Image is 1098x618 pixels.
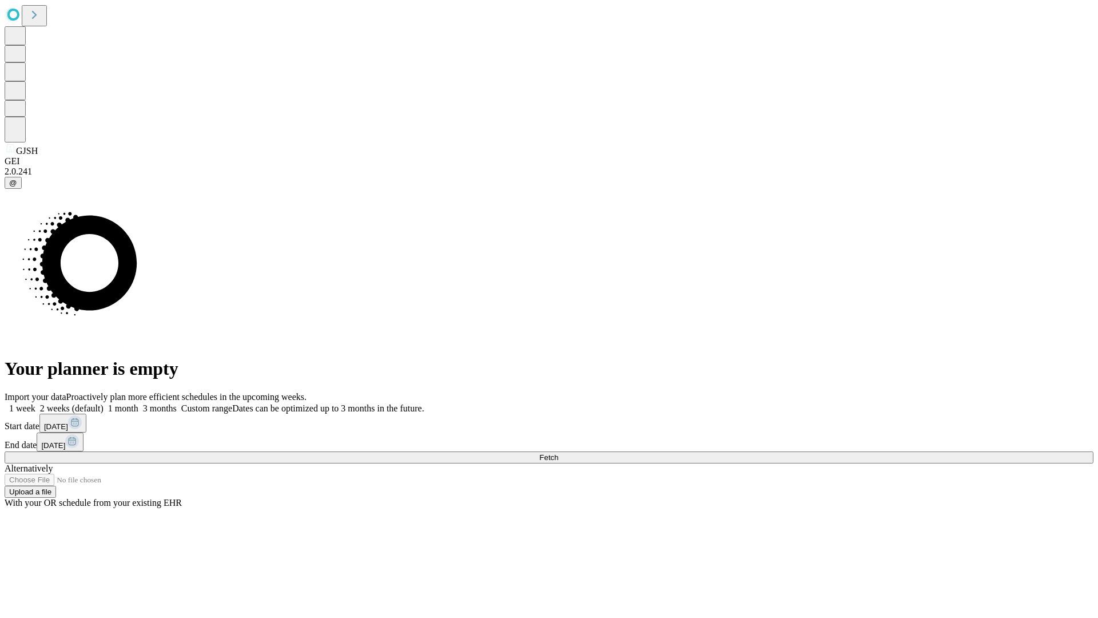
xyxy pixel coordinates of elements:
span: [DATE] [41,441,65,450]
span: 3 months [143,403,177,413]
div: Start date [5,414,1093,433]
button: @ [5,177,22,189]
button: Upload a file [5,486,56,498]
span: 2 weeks (default) [40,403,104,413]
div: End date [5,433,1093,451]
div: 2.0.241 [5,167,1093,177]
span: @ [9,179,17,187]
span: 1 month [108,403,138,413]
span: Import your data [5,392,66,402]
button: Fetch [5,451,1093,463]
button: [DATE] [39,414,86,433]
button: [DATE] [37,433,83,451]
span: [DATE] [44,422,68,431]
span: Custom range [181,403,232,413]
span: Dates can be optimized up to 3 months in the future. [232,403,424,413]
span: GJSH [16,146,38,156]
h1: Your planner is empty [5,358,1093,379]
span: Alternatively [5,463,53,473]
span: With your OR schedule from your existing EHR [5,498,182,508]
span: Proactively plan more efficient schedules in the upcoming weeks. [66,392,307,402]
span: 1 week [9,403,35,413]
span: Fetch [539,453,558,462]
div: GEI [5,156,1093,167]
